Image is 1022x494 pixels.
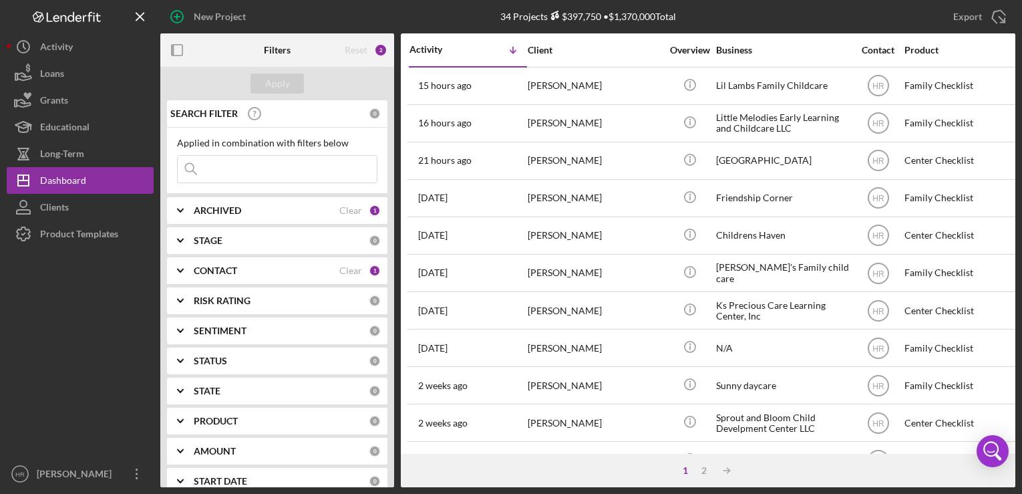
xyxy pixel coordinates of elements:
button: Clients [7,194,154,221]
b: STATUS [194,356,227,366]
b: SEARCH FILTER [170,108,238,119]
text: HR [872,119,884,128]
div: Sprout and Bloom Child Develpment Center LLC [716,405,850,441]
div: Reset [345,45,367,55]
text: HR [872,156,884,166]
div: Open Intercom Messenger [977,435,1009,467]
div: Ks Precious Care Learning Center, Inc [716,293,850,328]
div: Sunny daycare [716,368,850,403]
div: N/A [716,330,850,366]
div: Clear [339,205,362,216]
text: HR [872,381,884,390]
text: HR [872,418,884,428]
div: Loans [40,60,64,90]
div: 2 [695,465,713,476]
div: [PERSON_NAME] [528,293,661,328]
div: Activity [40,33,73,64]
b: START DATE [194,476,247,487]
text: HR [872,344,884,353]
button: Grants [7,87,154,114]
time: 2025-09-17 20:02 [418,305,448,316]
div: [PERSON_NAME] [528,368,661,403]
div: [PERSON_NAME] [33,461,120,491]
div: [PERSON_NAME] [528,143,661,178]
div: Educational [40,114,90,144]
div: Export [953,3,982,30]
div: Business [716,45,850,55]
div: 0 [369,445,381,457]
div: Contact [853,45,903,55]
div: Clear [339,265,362,276]
text: HR [872,306,884,316]
time: 2025-09-11 21:56 [418,380,468,391]
div: Client [528,45,661,55]
button: Export [940,3,1015,30]
button: Dashboard [7,167,154,194]
div: New Project [194,3,246,30]
time: 2025-09-09 19:13 [418,418,468,428]
div: [PERSON_NAME] [528,255,661,291]
div: 0 [369,415,381,427]
div: Eden Bilingual Childcare Center [716,443,850,478]
div: Lil Lambs Family Childcare [716,68,850,104]
div: [PERSON_NAME] [528,68,661,104]
button: HR[PERSON_NAME] [7,461,154,487]
text: HR [15,471,25,478]
div: Apply [265,74,290,94]
b: AMOUNT [194,446,236,457]
div: Dashboard [40,167,86,197]
div: [PERSON_NAME] [528,330,661,366]
div: Long-Term [40,140,84,170]
div: [GEOGRAPHIC_DATA] [716,143,850,178]
div: [PERSON_NAME] [528,106,661,141]
text: HR [872,82,884,91]
time: 2025-09-19 20:07 [418,230,448,241]
div: [PERSON_NAME] [528,180,661,216]
time: 2025-09-18 19:22 [418,267,448,278]
div: Product Templates [40,221,118,251]
div: 0 [369,295,381,307]
button: Activity [7,33,154,60]
div: 2 [374,43,387,57]
button: Apply [250,74,304,94]
button: Educational [7,114,154,140]
b: PRODUCT [194,416,238,426]
div: 1 [676,465,695,476]
b: CONTACT [194,265,237,276]
div: 0 [369,355,381,367]
time: 2025-09-15 23:09 [418,343,448,354]
b: STATE [194,386,220,396]
div: 0 [369,475,381,487]
div: Overview [665,45,715,55]
div: 0 [369,108,381,120]
div: Grants [40,87,68,117]
time: 2025-09-23 20:22 [418,118,472,128]
b: Filters [264,45,291,55]
time: 2025-09-23 21:58 [418,80,472,91]
b: SENTIMENT [194,326,246,336]
b: STAGE [194,235,222,246]
div: $397,750 [548,11,601,22]
div: Childrens Haven [716,218,850,253]
b: RISK RATING [194,295,250,306]
div: [PERSON_NAME] [528,218,661,253]
button: Product Templates [7,221,154,247]
time: 2025-09-22 17:44 [418,193,448,203]
b: ARCHIVED [194,205,241,216]
div: 1 [369,205,381,217]
a: Loans [7,60,154,87]
button: Long-Term [7,140,154,167]
div: [PERSON_NAME] [528,443,661,478]
div: Little Melodies Early Learning and Childcare LLC [716,106,850,141]
div: [PERSON_NAME] [528,405,661,441]
time: 2025-09-23 16:15 [418,155,472,166]
div: 34 Projects • $1,370,000 Total [500,11,676,22]
text: HR [872,269,884,278]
